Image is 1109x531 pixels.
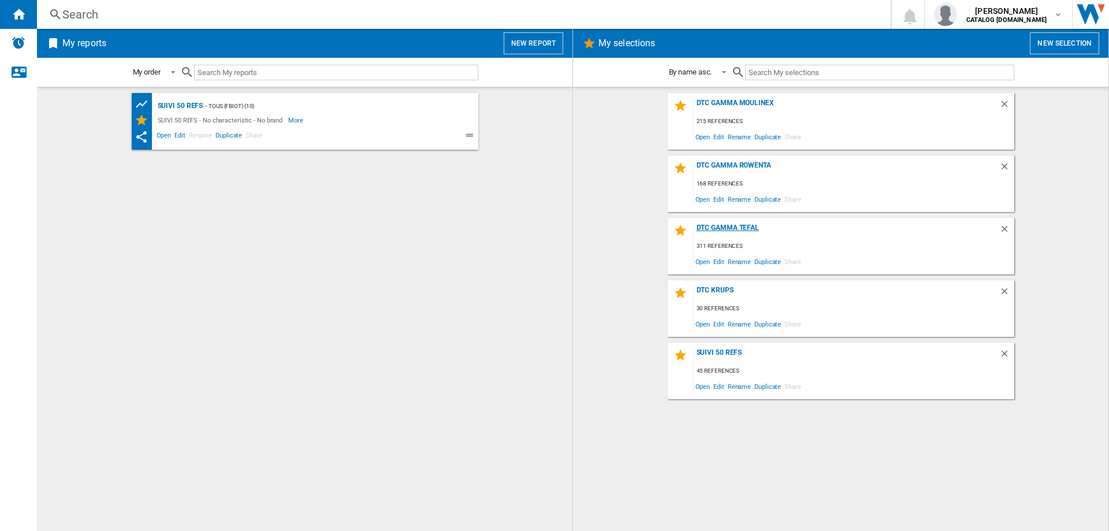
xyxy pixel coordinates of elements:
div: 311 references [694,239,1014,254]
span: Duplicate [753,129,783,144]
span: Duplicate [753,254,783,269]
span: Duplicate [753,378,783,394]
div: Delete [999,224,1014,239]
div: SUIVI 50 REFS [155,99,203,113]
span: Duplicate [753,191,783,207]
span: More [288,113,305,127]
div: DTC GAMMA TEFAL [694,224,999,239]
div: Delete [999,161,1014,177]
div: Delete [999,348,1014,364]
span: Share [783,191,803,207]
span: Open [694,191,712,207]
b: CATALOG [DOMAIN_NAME] [966,16,1047,24]
span: Duplicate [753,316,783,332]
div: - TOUS (fbiot) (10) [203,99,455,113]
span: Open [694,254,712,269]
span: Open [694,316,712,332]
div: By name asc. [669,68,712,76]
div: SUIVI 50 REFS - No characteristic - No brand [155,113,289,127]
span: Share [783,378,803,394]
img: alerts-logo.svg [12,36,25,50]
ng-md-icon: This report has been shared with you [135,130,148,144]
span: Edit [712,254,726,269]
div: Product prices grid [135,97,155,112]
img: profile.jpg [934,3,957,26]
div: DTC KRUPS [694,286,999,302]
button: New report [504,32,563,54]
span: Edit [712,129,726,144]
div: DTC Gamma Rowenta [694,161,999,177]
span: Edit [712,316,726,332]
span: Duplicate [214,130,244,144]
div: DTC GAMMA MOULINEX [694,99,999,114]
span: Share [783,316,803,332]
h2: My reports [60,32,109,54]
span: Share [783,254,803,269]
span: Share [783,129,803,144]
span: Edit [712,378,726,394]
div: 45 references [694,364,1014,378]
div: SUIVI 50 REFS [694,348,999,364]
div: Search [62,6,861,23]
div: My order [133,68,161,76]
button: New selection [1030,32,1099,54]
span: Rename [726,191,753,207]
span: Rename [726,378,753,394]
span: Edit [712,191,726,207]
div: My Selections [135,113,155,127]
span: Share [244,130,264,144]
span: Rename [726,316,753,332]
span: Open [694,129,712,144]
span: Open [694,378,712,394]
div: 215 references [694,114,1014,129]
span: Open [155,130,173,144]
div: 168 references [694,177,1014,191]
h2: My selections [596,32,657,54]
div: Delete [999,99,1014,114]
span: [PERSON_NAME] [966,5,1047,17]
span: Rename [726,254,753,269]
div: Delete [999,286,1014,302]
span: Edit [173,130,187,144]
span: Rename [726,129,753,144]
input: Search My selections [745,65,1014,80]
input: Search My reports [194,65,478,80]
span: Rename [187,130,214,144]
div: 30 references [694,302,1014,316]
